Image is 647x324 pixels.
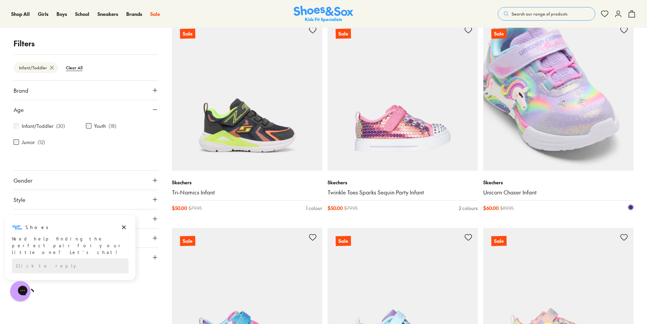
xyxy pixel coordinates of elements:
span: Boys [57,10,67,17]
a: Unicorn Chaser Infant [483,189,633,196]
label: Junior [22,139,35,146]
label: Youth [94,122,106,130]
div: Reply to the campaigns [12,44,129,59]
img: Shoes logo [12,8,23,19]
a: Shoes & Sox [294,6,353,22]
p: Sale [180,236,195,246]
p: ( 18 ) [109,122,116,130]
span: School [75,10,89,17]
a: Sneakers [97,10,118,18]
button: Brand [14,81,158,100]
div: 1 colour [306,205,322,212]
p: Sale [180,29,195,39]
button: Colour [14,209,158,228]
span: Brands [126,10,142,17]
div: Need help finding the perfect pair for your little one? Let’s chat! [12,21,129,42]
a: Girls [38,10,48,18]
a: School [75,10,89,18]
a: Shop All [11,10,30,18]
span: Age [14,106,24,114]
div: 2 colours [459,205,478,212]
img: SNS_Logo_Responsive.svg [294,6,353,22]
p: Skechers [172,179,322,186]
p: ( 30 ) [56,122,65,130]
btn: Clear All [61,62,88,74]
span: $ 79.95 [188,205,202,212]
span: Shop All [11,10,30,17]
h3: Shoes [25,10,52,17]
button: Age [14,100,158,119]
span: $ 89.95 [500,205,514,212]
span: Brand [14,86,28,94]
a: Tri-Namics Infant [172,189,322,196]
div: Campaign message [5,1,135,66]
p: Skechers [328,179,478,186]
a: Boys [57,10,67,18]
btn: Infant/Toddler [14,62,58,73]
span: $ 50.00 [172,205,187,212]
div: Message from Shoes. Need help finding the perfect pair for your little one? Let’s chat! [5,8,135,42]
a: Sale [172,21,322,171]
p: Skechers [483,179,633,186]
p: Sale [335,28,352,40]
span: Girls [38,10,48,17]
span: Gender [14,176,32,184]
a: Sale [328,21,478,171]
span: $ 79.95 [344,205,358,212]
p: Sale [336,236,351,246]
span: Search our range of products [512,11,567,17]
button: Gender [14,171,158,190]
p: ( 12 ) [38,139,45,146]
p: Sale [491,236,507,246]
p: Filters [14,38,158,49]
span: Sneakers [97,10,118,17]
a: Brands [126,10,142,18]
a: Sale [483,21,633,171]
iframe: Gorgias live chat messenger [7,279,34,304]
a: Twinkle Toes Sparks Sequin Party Infant [328,189,478,196]
span: $ 50.00 [328,205,343,212]
span: Sale [150,10,160,17]
span: $ 60.00 [483,205,499,212]
a: Sale [150,10,160,18]
label: Infant/Toddler [22,122,53,130]
p: Sale [491,28,507,40]
span: Style [14,195,25,204]
button: Style [14,190,158,209]
button: Search our range of products [498,7,595,21]
button: Dismiss campaign [119,8,129,18]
